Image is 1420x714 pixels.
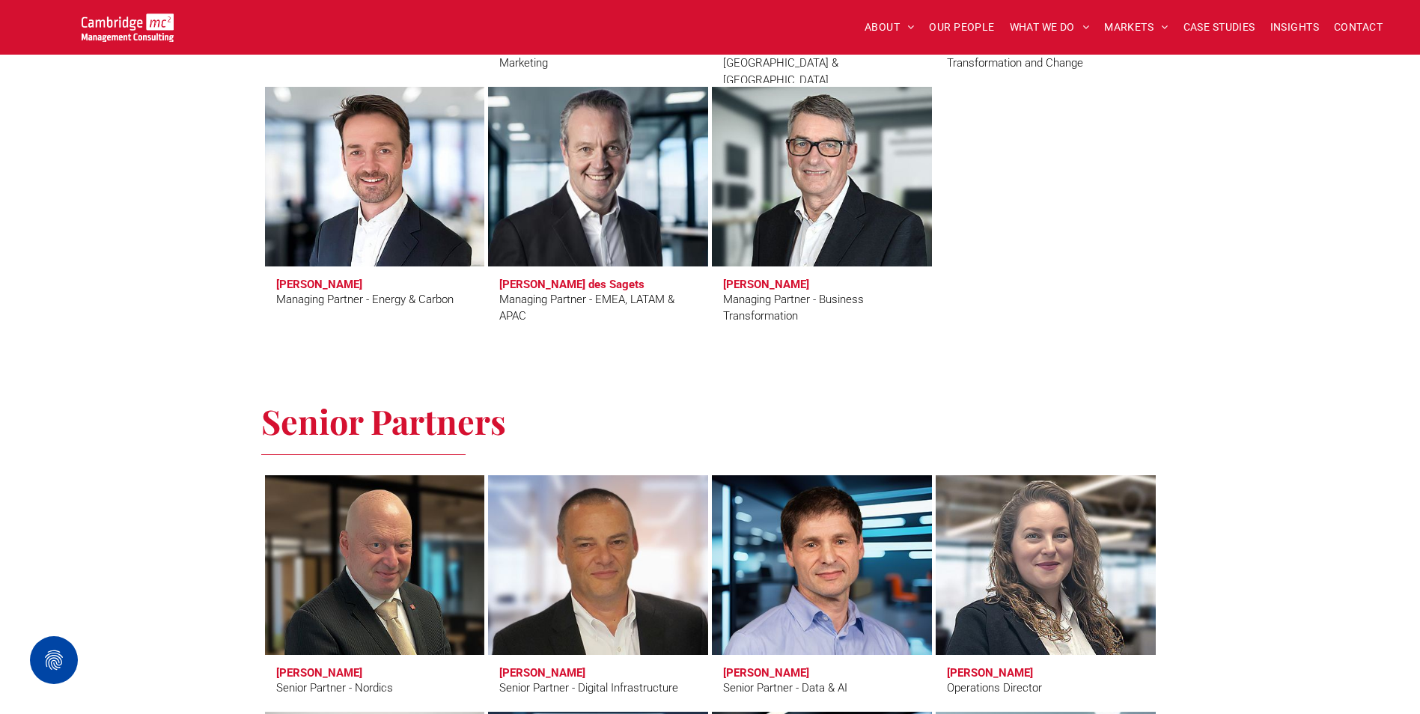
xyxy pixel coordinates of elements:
h3: [PERSON_NAME] [947,666,1033,680]
a: Erling Aronsveen [265,475,485,655]
div: Managing Partner - Business Transformation [723,291,921,325]
div: Senior Partner - Data & AI [723,680,847,697]
span: Senior Partners [261,398,506,443]
a: Serena Catapano [936,475,1156,655]
div: Managing Partner - EMEA, LATAM & APAC [499,291,697,325]
img: Cambridge MC Logo [82,13,174,42]
a: Jeff Owen | Managing Partner - Business Transformation [712,87,932,266]
h3: [PERSON_NAME] [499,666,585,680]
a: INSIGHTS [1263,16,1326,39]
div: Operations Director [947,680,1042,697]
a: MARKETS [1097,16,1175,39]
a: WHAT WE DO [1002,16,1097,39]
div: Senior Partner - Nordics [276,680,393,697]
div: Senior Partner - Digital Infrastructure [499,680,678,697]
div: Managing Partner - Energy & Carbon [276,291,454,308]
a: CASE STUDIES [1176,16,1263,39]
a: ABOUT [857,16,922,39]
a: Simon Brueckheimer [712,475,932,655]
h3: [PERSON_NAME] [276,666,362,680]
a: OUR PEOPLE [921,16,1002,39]
h3: [PERSON_NAME] [276,278,362,291]
h3: [PERSON_NAME] [723,666,809,680]
a: Charles Orsel Des Sagets | Managing Partner - EMEA [481,82,714,272]
div: Managing Partner - [GEOGRAPHIC_DATA] & [GEOGRAPHIC_DATA] [723,38,921,89]
a: Your Business Transformed | Cambridge Management Consulting [82,16,174,31]
a: Andy Bax [488,475,708,655]
div: Managing Partner - Strategy, Transformation and Change [947,38,1145,72]
h3: [PERSON_NAME] [723,278,809,291]
a: Pete Nisbet | Managing Partner - Energy & Carbon [265,87,485,266]
a: CONTACT [1326,16,1390,39]
div: Managing Partner - Client PR & Marketing [499,38,697,72]
h3: [PERSON_NAME] des Sagets [499,278,645,291]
